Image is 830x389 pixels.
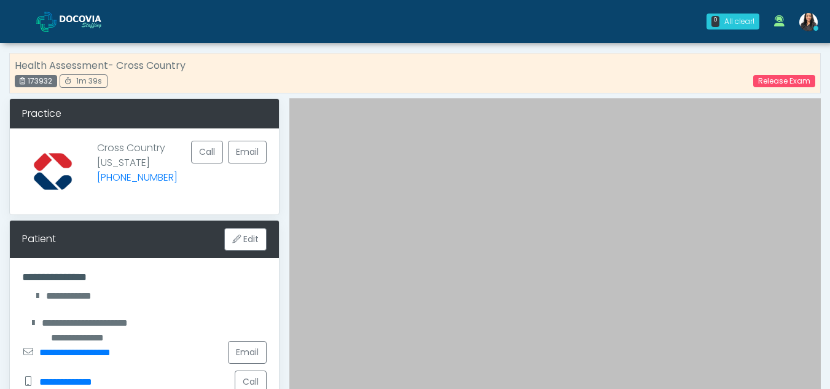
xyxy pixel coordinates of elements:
span: 1m 39s [76,76,102,86]
a: [PHONE_NUMBER] [97,170,178,184]
a: Release Exam [753,75,815,87]
a: Email [228,341,267,364]
img: Docovia [36,12,57,32]
div: All clear! [724,16,754,27]
div: 0 [711,16,719,27]
button: Edit [224,228,267,251]
a: Email [228,141,267,163]
div: Practice [10,99,279,128]
img: Viral Patel [799,13,818,31]
img: Provider image [22,141,84,202]
button: Call [191,141,223,163]
strong: Health Assessment- Cross Country [15,58,186,73]
img: Docovia [60,15,121,28]
div: Patient [22,232,56,246]
a: Docovia [36,1,121,41]
a: 0 All clear! [699,9,767,34]
p: Cross Country [US_STATE] [97,141,178,192]
div: 173932 [15,75,57,87]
